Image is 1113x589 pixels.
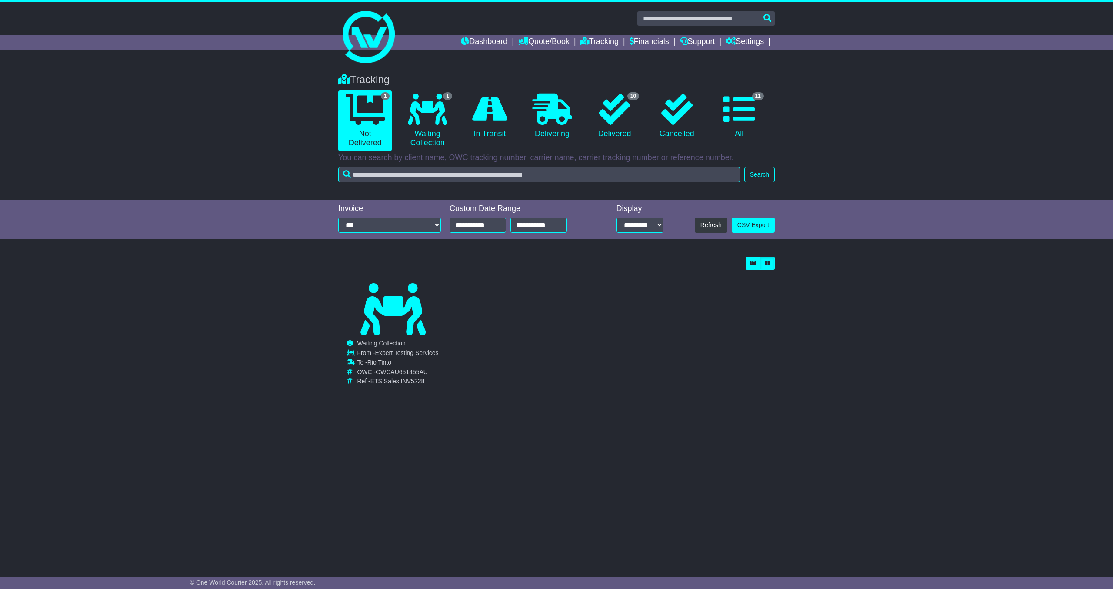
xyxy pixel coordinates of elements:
[367,359,391,366] span: Rio Tinto
[680,35,715,50] a: Support
[726,35,764,50] a: Settings
[461,35,507,50] a: Dashboard
[443,92,452,100] span: 1
[518,35,570,50] a: Quote/Book
[375,349,439,356] span: Expert Testing Services
[588,90,641,142] a: 10 Delivered
[338,90,392,151] a: 1 Not Delivered
[338,153,775,163] p: You can search by client name, OWC tracking number, carrier name, carrier tracking number or refe...
[376,368,428,375] span: OWCAU651455AU
[190,579,316,586] span: © One World Courier 2025. All rights reserved.
[357,378,438,385] td: Ref -
[357,349,438,359] td: From -
[713,90,766,142] a: 11 All
[338,204,441,214] div: Invoice
[630,35,669,50] a: Financials
[463,90,517,142] a: In Transit
[381,92,390,100] span: 1
[525,90,579,142] a: Delivering
[744,167,775,182] button: Search
[357,359,438,368] td: To -
[650,90,703,142] a: Cancelled
[616,204,663,214] div: Display
[400,90,454,151] a: 1 Waiting Collection
[732,218,775,233] a: CSV Export
[450,204,589,214] div: Custom Date Range
[357,368,438,378] td: OWC -
[752,92,764,100] span: 11
[370,378,425,385] span: ETS Sales INV5228
[580,35,619,50] a: Tracking
[334,74,779,86] div: Tracking
[695,218,727,233] button: Refresh
[627,92,639,100] span: 10
[357,340,406,347] span: Waiting Collection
